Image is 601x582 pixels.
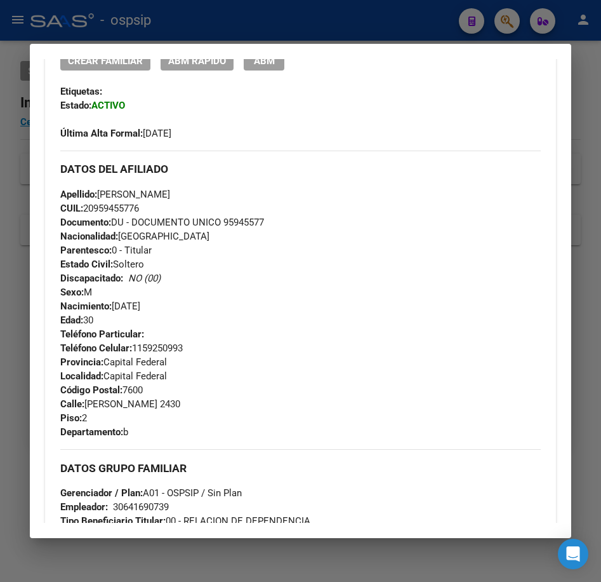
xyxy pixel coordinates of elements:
strong: Piso: [60,412,82,424]
span: 1159250993 [60,342,183,354]
span: [DATE] [60,128,171,139]
button: ABM [244,51,284,71]
h3: DATOS DEL AFILIADO [60,162,540,176]
strong: Nacimiento: [60,301,112,312]
strong: Edad: [60,315,83,326]
span: DU - DOCUMENTO UNICO 95945577 [60,217,264,228]
span: 00 - RELACION DE DEPENDENCIA [60,515,310,527]
span: 0 - Titular [60,245,152,256]
strong: Parentesco: [60,245,112,256]
strong: Nacionalidad: [60,231,118,242]
span: 7600 [60,384,143,396]
strong: Calle: [60,398,84,410]
span: 20959455776 [60,203,139,214]
strong: Estado Civil: [60,259,113,270]
span: 2 [60,412,87,424]
span: [PERSON_NAME] 2430 [60,398,180,410]
strong: Departamento: [60,426,123,438]
span: [PERSON_NAME] [60,189,170,200]
span: A01 - OSPSIP / Sin Plan [60,487,242,499]
span: 30 [60,315,93,326]
span: Capital Federal [60,356,167,368]
button: Crear Familiar [60,51,150,71]
h3: DATOS GRUPO FAMILIAR [60,461,540,475]
i: NO (00) [128,273,161,284]
span: [GEOGRAPHIC_DATA] [60,231,209,242]
strong: Discapacitado: [60,273,123,284]
strong: Gerenciador / Plan: [60,487,143,499]
strong: Documento: [60,217,111,228]
span: ABM [254,55,275,67]
span: ABM Rápido [168,55,226,67]
strong: Empleador: [60,501,108,513]
strong: Etiquetas: [60,86,102,97]
span: Crear Familiar [68,55,143,67]
strong: Tipo Beneficiario Titular: [60,515,166,527]
strong: Código Postal: [60,384,122,396]
div: Open Intercom Messenger [558,539,588,569]
strong: Teléfono Particular: [60,328,144,340]
strong: Teléfono Celular: [60,342,132,354]
button: ABM Rápido [161,51,234,71]
span: Capital Federal [60,370,167,382]
strong: Apellido: [60,189,97,200]
strong: ACTIVO [91,100,125,111]
strong: Última Alta Formal: [60,128,143,139]
strong: Provincia: [60,356,103,368]
div: 30641690739 [113,500,169,514]
strong: Localidad: [60,370,103,382]
strong: Sexo: [60,287,84,298]
strong: Estado: [60,100,91,111]
strong: CUIL: [60,203,83,214]
span: M [60,287,92,298]
span: [DATE] [60,301,140,312]
span: Soltero [60,259,144,270]
span: b [60,426,128,438]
